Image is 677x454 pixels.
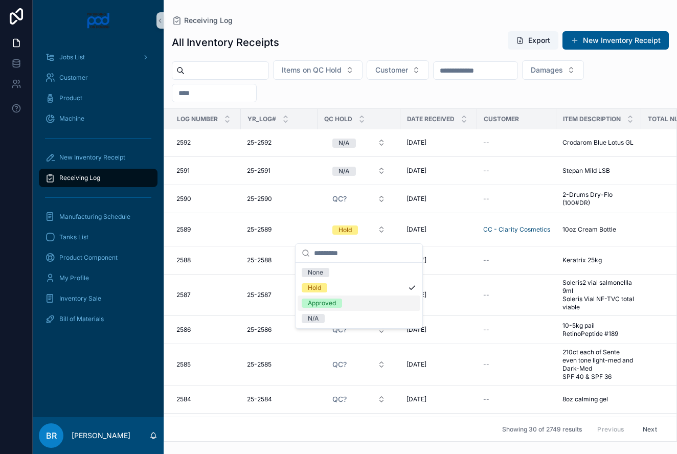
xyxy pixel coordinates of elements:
span: QC Hold [324,115,352,123]
span: 25-2590 [247,195,272,203]
span: 2585 [176,360,191,369]
h1: All Inventory Receipts [172,35,279,50]
span: 25-2589 [247,225,272,234]
span: 25-2587 [247,291,272,299]
a: Inventory Sale [39,289,157,308]
button: Select Button [324,162,394,180]
span: QC? [332,394,347,404]
span: QC? [332,359,347,370]
a: Stepan Mild LSB [562,167,635,175]
span: Product Component [59,254,118,262]
a: 210ct each of Sente even tone light-med and Dark-Med SPF 40 & SPF 36 [562,348,635,381]
span: [DATE] [407,139,426,147]
a: [DATE] [407,167,471,175]
span: 25-2591 [247,167,270,175]
a: [DATE] [407,291,471,299]
a: 25-2589 [247,225,311,234]
span: 25-2584 [247,395,272,403]
span: Customer [484,115,519,123]
span: 25-2586 [247,326,272,334]
a: [DATE] [407,256,471,264]
span: 25-2588 [247,256,272,264]
a: Select Button [324,161,394,180]
span: -- [483,326,489,334]
a: 10oz Cream Bottle [562,225,635,234]
div: Suggestions [296,263,422,328]
a: CC - Clarity Cosmetics [483,225,550,234]
a: [DATE] [407,139,471,147]
span: -- [483,395,489,403]
a: -- [483,139,550,147]
button: Select Button [273,60,363,80]
a: Product Component [39,248,157,267]
a: -- [483,256,550,264]
button: Select Button [324,390,394,408]
span: Stepan Mild LSB [562,167,610,175]
span: 2587 [176,291,191,299]
button: Select Button [324,321,394,339]
a: 25-2587 [247,291,311,299]
a: 2591 [176,167,235,175]
a: Select Button [324,220,394,239]
a: Machine [39,109,157,128]
a: Receiving Log [172,15,233,26]
span: BR [46,429,57,442]
span: [DATE] [407,225,426,234]
button: Select Button [522,60,584,80]
div: N/A [308,314,319,323]
a: 2584 [176,395,235,403]
a: 2589 [176,225,235,234]
a: [DATE] [407,326,471,334]
a: 2587 [176,291,235,299]
a: 8oz calming gel [562,395,635,403]
a: [DATE] [407,360,471,369]
button: Select Button [324,133,394,152]
a: Select Button [324,189,394,209]
a: 2592 [176,139,235,147]
span: Product [59,94,82,102]
span: 2589 [176,225,191,234]
span: New Inventory Receipt [59,153,125,162]
a: -- [483,167,550,175]
span: Receiving Log [59,174,100,182]
a: Select Button [324,133,394,152]
span: -- [483,195,489,203]
span: Inventory Sale [59,294,101,303]
a: 2588 [176,256,235,264]
span: Manufacturing Schedule [59,213,130,221]
button: Next [636,421,664,437]
span: Log Number [177,115,218,123]
div: Approved [308,299,336,308]
span: -- [483,139,489,147]
span: 25-2592 [247,139,272,147]
span: Keratrix 25kg [562,256,602,264]
a: -- [483,360,550,369]
a: 2590 [176,195,235,203]
a: Manufacturing Schedule [39,208,157,226]
span: Date Received [407,115,455,123]
button: Select Button [324,190,394,208]
a: Customer [39,69,157,87]
div: Hold [308,283,321,292]
span: Customer [59,74,88,82]
a: 2-Drums Dry-Flo (100#DR) [562,191,635,207]
a: 2586 [176,326,235,334]
a: [DATE] [407,195,471,203]
span: QC? [332,194,347,204]
a: 25-2592 [247,139,311,147]
span: Damages [531,65,563,75]
a: [DATE] [407,225,471,234]
a: 25-2588 [247,256,311,264]
div: None [308,268,323,277]
a: Select Button [324,320,394,339]
button: Select Button [324,355,394,374]
a: -- [483,195,550,203]
span: -- [483,360,489,369]
span: 2592 [176,139,191,147]
span: Bill of Materials [59,315,104,323]
span: [DATE] [407,195,426,203]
